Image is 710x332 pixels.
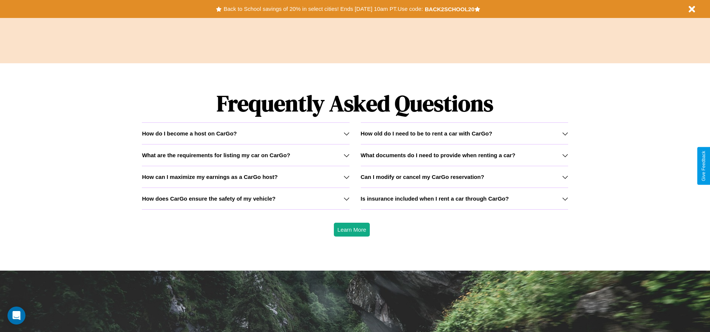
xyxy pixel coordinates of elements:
[361,152,515,158] h3: What documents do I need to provide when renting a car?
[361,195,509,202] h3: Is insurance included when I rent a car through CarGo?
[142,84,568,122] h1: Frequently Asked Questions
[222,4,424,14] button: Back to School savings of 20% in select cities! Ends [DATE] 10am PT.Use code:
[142,195,275,202] h3: How does CarGo ensure the safety of my vehicle?
[361,174,484,180] h3: Can I modify or cancel my CarGo reservation?
[425,6,475,12] b: BACK2SCHOOL20
[334,223,370,237] button: Learn More
[142,130,237,137] h3: How do I become a host on CarGo?
[7,307,25,325] div: Open Intercom Messenger
[142,152,290,158] h3: What are the requirements for listing my car on CarGo?
[701,151,706,181] div: Give Feedback
[142,174,278,180] h3: How can I maximize my earnings as a CarGo host?
[361,130,493,137] h3: How old do I need to be to rent a car with CarGo?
